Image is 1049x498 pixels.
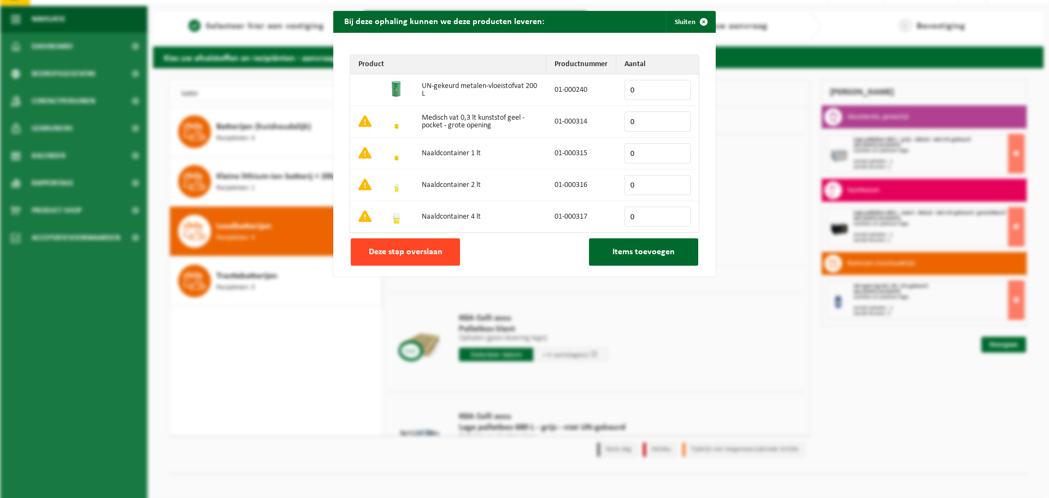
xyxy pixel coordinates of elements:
[414,74,546,106] td: UN-gekeurd metalen-vloeistofvat 200 L
[388,112,405,130] img: 01-000314
[388,144,405,161] img: 01-000315
[612,248,675,256] span: Items toevoegen
[546,55,616,74] th: Productnummer
[546,201,616,232] td: 01-000317
[369,248,443,256] span: Deze stap overslaan
[589,238,698,266] button: Items toevoegen
[414,106,546,138] td: Medisch vat 0,3 lt kunststof geel - pocket - grote opening
[414,201,546,232] td: Naaldcontainer 4 lt
[388,80,405,98] img: 01-000240
[333,11,555,32] h2: Bij deze ophaling kunnen we deze producten leveren:
[666,11,715,33] button: Sluiten
[350,55,546,74] th: Product
[414,138,546,169] td: Naaldcontainer 1 lt
[388,207,405,225] img: 01-000317
[546,169,616,201] td: 01-000316
[546,106,616,138] td: 01-000314
[546,138,616,169] td: 01-000315
[616,55,699,74] th: Aantal
[414,169,546,201] td: Naaldcontainer 2 lt
[546,74,616,106] td: 01-000240
[351,238,460,266] button: Deze stap overslaan
[388,175,405,193] img: 01-000316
